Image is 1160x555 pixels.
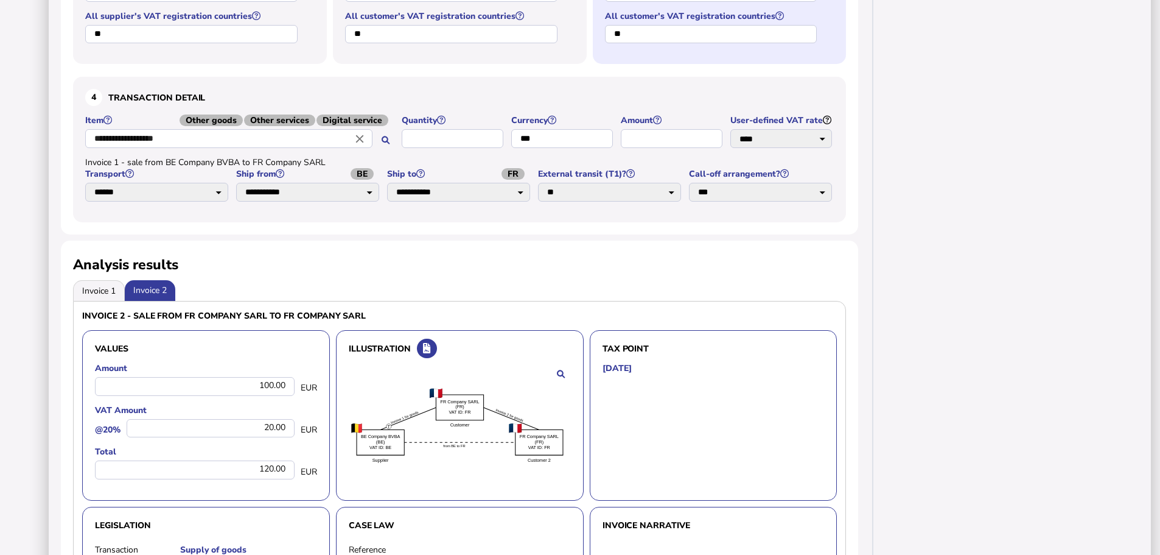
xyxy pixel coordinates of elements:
button: Generate tax advice document [417,339,437,359]
text: BE Company BVBA [361,434,400,439]
text: T [387,424,390,430]
label: Total [95,446,317,458]
label: Amount [621,115,724,126]
div: 4 [85,89,102,106]
label: @20% [95,424,121,436]
span: Other services [244,115,315,126]
text: FR Company SARL [440,399,479,405]
label: Amount [95,362,317,374]
textpath: from BE to FR [443,444,465,448]
text: (FR) [455,405,464,410]
span: EUR [301,466,317,478]
h3: Values [95,343,317,354]
label: Ship from [236,168,381,180]
div: 20.00 [127,419,295,438]
div: 120.00 [95,461,295,479]
label: VAT Amount [95,405,317,416]
h3: Invoice narrative [603,520,825,531]
h3: Legislation [95,520,317,531]
text: Customer 2 [528,458,551,463]
h3: Tax point [603,343,825,354]
li: Invoice 2 [125,280,175,301]
section: Define the item, and answer additional questions [73,77,846,222]
label: External transit (T1)? [538,168,683,180]
textpath: Invoice 2 for goods [495,408,523,423]
h3: Illustration [349,343,571,354]
label: All customer's VAT registration countries [605,10,819,22]
h5: [DATE] [603,362,632,374]
span: Other goods [180,115,243,126]
textpath: Invoice 1 for goods [390,411,419,425]
text: (FR) [534,439,543,445]
label: Currency [511,115,615,126]
span: FR [501,168,525,180]
label: Item [85,115,396,126]
h3: Case law [349,520,571,531]
label: User-defined VAT rate [730,115,834,126]
button: Search for an item by HS code or use natural language description [376,130,396,150]
span: EUR [301,382,317,394]
span: Invoice 1 - sale from BE Company BVBA to FR Company SARL [85,157,326,168]
label: Transport [85,168,230,180]
text: VAT ID: FR [449,409,470,415]
text: (BE) [376,439,385,445]
li: Invoice 1 [73,280,125,301]
h3: Transaction detail [85,89,834,106]
label: All customer's VAT registration countries [345,10,559,22]
text: VAT ID: FR [528,445,550,450]
label: Call-off arrangement? [689,168,834,180]
h3: Invoice 2 - sale from FR Company SARL to FR Company SARL [82,310,456,322]
text: VAT ID: BE [369,445,391,450]
label: All supplier's VAT registration countries [85,10,299,22]
label: Ship to [387,168,532,180]
span: BE [351,168,374,180]
div: 100.00 [95,377,295,396]
text: Customer [450,422,469,428]
text: FR Company SARL [519,434,558,439]
i: Close [353,132,366,146]
span: EUR [301,424,317,436]
label: Quantity [402,115,505,126]
span: Digital service [316,115,388,126]
text: Supplier [372,458,388,463]
h2: Analysis results [73,255,178,274]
